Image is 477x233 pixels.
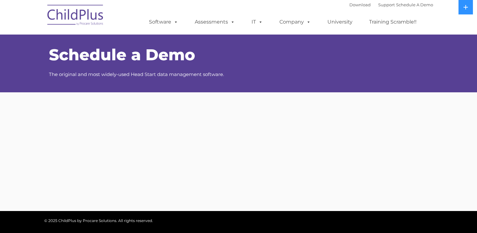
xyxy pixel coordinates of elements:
iframe: Form 0 [49,92,428,139]
a: Support [378,2,395,7]
span: The original and most widely-used Head Start data management software. [49,71,224,77]
a: Training Scramble!! [363,16,423,28]
span: Schedule a Demo [49,45,195,64]
font: | [349,2,433,7]
a: Schedule A Demo [396,2,433,7]
img: ChildPlus by Procare Solutions [44,0,107,32]
a: Company [273,16,317,28]
a: IT [245,16,269,28]
span: © 2025 ChildPlus by Procare Solutions. All rights reserved. [44,218,153,223]
a: Software [143,16,184,28]
a: Download [349,2,371,7]
a: University [321,16,359,28]
a: Assessments [188,16,241,28]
